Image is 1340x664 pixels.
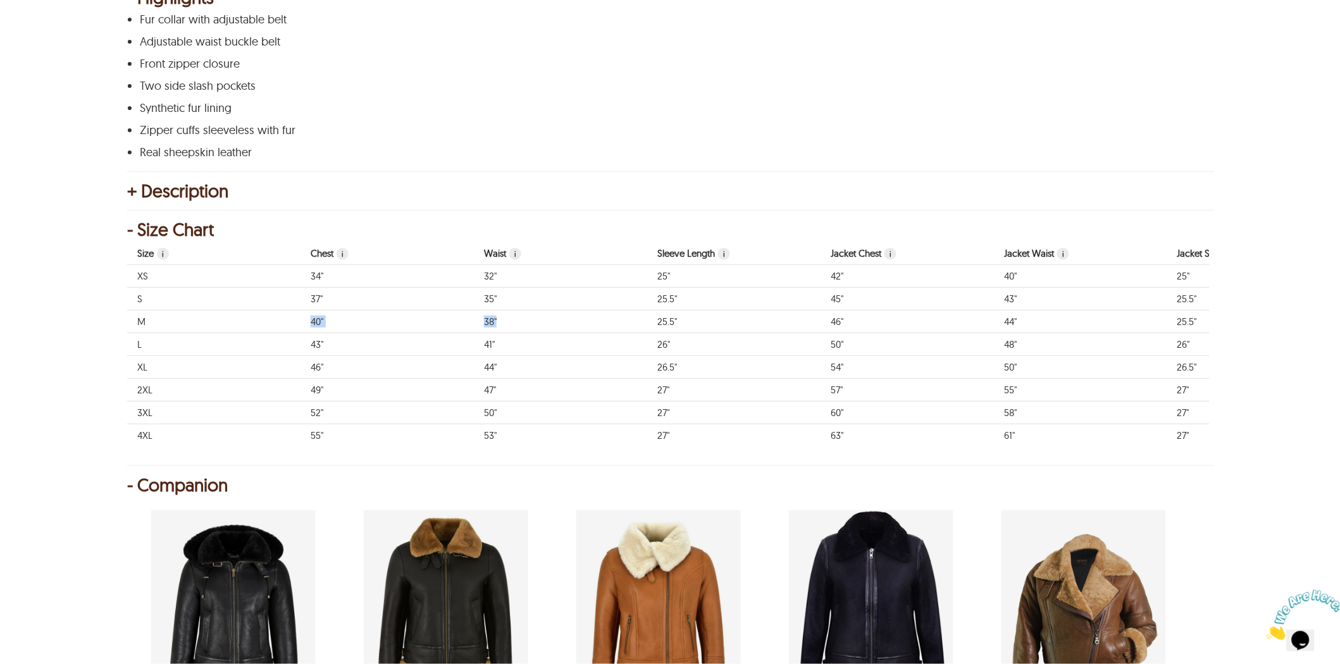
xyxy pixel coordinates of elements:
[1057,248,1069,260] span: Measurement of finished jacket waist. Circular measurement.
[994,264,1167,287] td: Measurement of finished jacket waist. Circular measurement. 40"
[474,378,647,401] td: Body waist. 47"
[647,310,821,333] td: Body sleeve length. 25.5"
[140,13,1197,26] p: Fur collar with adjustable belt
[647,401,821,424] td: Body sleeve length. 27"
[647,333,821,355] td: Body sleeve length. 26"
[821,378,994,401] td: Measurement of finished jacket chest. Circular measurement. 57"
[140,58,1197,70] p: Front zipper closure
[301,424,474,446] td: Body chest. Circular measurement at about men's nipple height. 55"
[301,242,474,265] th: Body chest. Circular measurement at about men's nipple height.
[718,248,730,260] span: Body sleeve length.
[474,355,647,378] td: Body waist. 44"
[1262,585,1340,645] iframe: chat widget
[157,248,169,260] span: Size
[994,333,1167,355] td: Measurement of finished jacket waist. Circular measurement. 48"
[301,378,474,401] td: Body chest. Circular measurement at about men's nipple height. 49"
[994,378,1167,401] td: Measurement of finished jacket waist. Circular measurement. 55"
[127,401,301,424] td: Size 3XL
[5,5,84,55] img: Chat attention grabber
[140,35,1197,48] p: Adjustable waist buckle belt
[994,355,1167,378] td: Measurement of finished jacket waist. Circular measurement. 50"
[474,264,647,287] td: Body waist. 32"
[994,424,1167,446] td: Measurement of finished jacket waist. Circular measurement. 61"
[301,401,474,424] td: Body chest. Circular measurement at about men's nipple height. 52"
[127,424,301,446] td: Size 4XL
[127,333,301,355] td: Size L
[994,242,1167,265] th: Measurement of finished jacket waist. Circular measurement.
[821,401,994,424] td: Measurement of finished jacket chest. Circular measurement. 60"
[994,310,1167,333] td: Measurement of finished jacket waist. Circular measurement. 44"
[140,102,1197,114] p: Synthetic fur lining
[301,333,474,355] td: Body chest. Circular measurement at about men's nipple height. 43"
[474,310,647,333] td: Body waist. 38"
[821,355,994,378] td: Measurement of finished jacket chest. Circular measurement. 54"
[127,378,301,401] td: Size 2XL
[647,378,821,401] td: Body sleeve length. 27"
[509,248,521,260] span: Body waist.
[474,333,647,355] td: Body waist. 41"
[301,264,474,287] td: Body chest. Circular measurement at about men's nipple height. 34"
[127,287,301,310] td: Size S
[140,124,1197,137] p: Zipper cuffs sleeveless with fur
[647,424,821,446] td: Body sleeve length. 27"
[301,355,474,378] td: Body chest. Circular measurement at about men's nipple height. 46"
[821,333,994,355] td: Measurement of finished jacket chest. Circular measurement. 50"
[127,355,301,378] td: Size XL
[474,401,647,424] td: Body waist. 50"
[994,401,1167,424] td: Measurement of finished jacket waist. Circular measurement. 58"
[474,242,647,265] th: Body waist.
[821,424,994,446] td: Measurement of finished jacket chest. Circular measurement. 63"
[140,80,1197,92] p: Two side slash pockets
[127,242,301,265] th: Size
[127,264,301,287] td: Size XS
[301,310,474,333] td: Body chest. Circular measurement at about men's nipple height. 40"
[127,223,1213,236] div: - Size Chart
[647,242,821,265] th: Body sleeve length.
[821,287,994,310] td: Measurement of finished jacket chest. Circular measurement. 45"
[821,264,994,287] td: Measurement of finished jacket chest. Circular measurement. 42"
[127,185,1213,197] div: + Description
[474,424,647,446] td: Body waist. 53"
[647,264,821,287] td: Body sleeve length. 25"
[301,287,474,310] td: Body chest. Circular measurement at about men's nipple height. 37"
[994,287,1167,310] td: Measurement of finished jacket waist. Circular measurement. 43"
[140,146,1197,159] p: Real sheepskin leather
[127,479,1213,491] div: - Companion
[337,248,349,260] span: Body chest. Circular measurement at about men's nipple height.
[884,248,896,260] span: Measurement of finished jacket chest. Circular measurement.
[647,355,821,378] td: Body sleeve length. 26.5"
[821,310,994,333] td: Measurement of finished jacket chest. Circular measurement. 46"
[647,287,821,310] td: Body sleeve length. 25.5"
[821,242,994,265] th: Measurement of finished jacket chest. Circular measurement.
[127,310,301,333] td: Size M
[474,287,647,310] td: Body waist. 35"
